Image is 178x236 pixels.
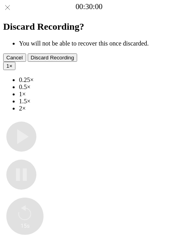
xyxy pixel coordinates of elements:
[76,2,102,11] a: 00:30:00
[19,84,175,91] li: 0.5×
[3,53,26,62] button: Cancel
[19,40,175,47] li: You will not be able to recover this once discarded.
[3,62,15,70] button: 1×
[19,98,175,105] li: 1.5×
[19,105,175,112] li: 2×
[28,53,78,62] button: Discard Recording
[19,76,175,84] li: 0.25×
[3,21,175,32] h2: Discard Recording?
[19,91,175,98] li: 1×
[6,63,9,69] span: 1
